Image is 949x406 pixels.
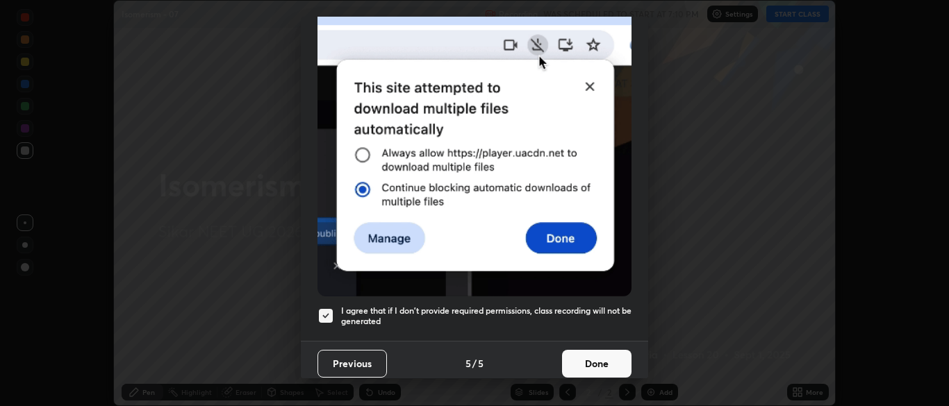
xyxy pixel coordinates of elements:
button: Done [562,350,632,378]
h4: / [472,356,477,371]
h4: 5 [478,356,484,371]
button: Previous [317,350,387,378]
h5: I agree that if I don't provide required permissions, class recording will not be generated [341,305,632,327]
h4: 5 [465,356,471,371]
